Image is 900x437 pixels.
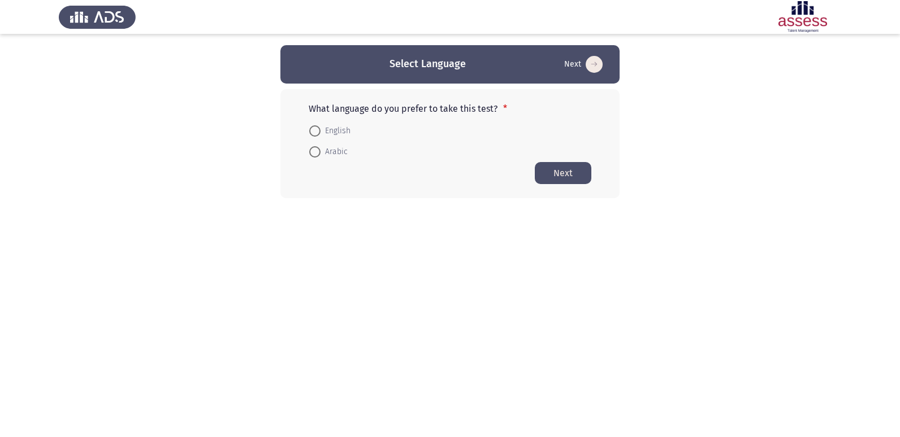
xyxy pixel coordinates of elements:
[390,57,466,71] h3: Select Language
[309,103,591,114] p: What language do you prefer to take this test?
[764,1,841,33] img: Assessment logo of ASSESS Employability - EBI
[59,1,136,33] img: Assess Talent Management logo
[321,124,351,138] span: English
[561,55,606,73] button: Start assessment
[321,145,348,159] span: Arabic
[535,162,591,184] button: Start assessment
